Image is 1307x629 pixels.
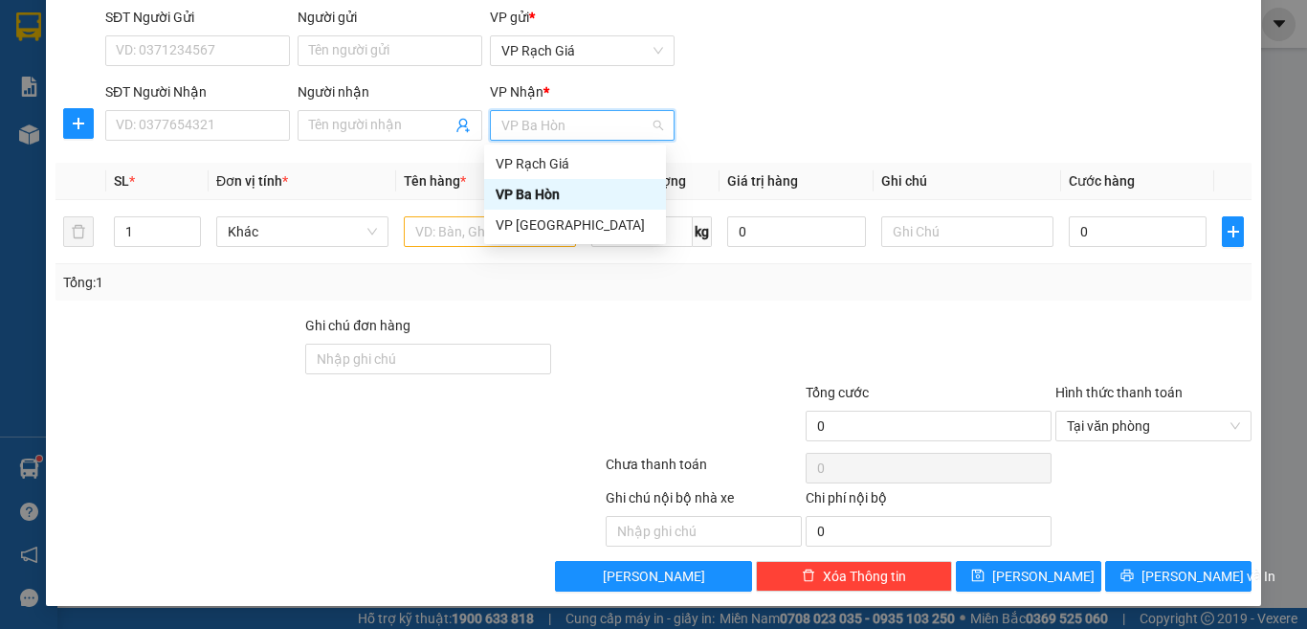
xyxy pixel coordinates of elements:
button: delete [63,216,94,247]
div: Ghi chú nội bộ nhà xe [606,487,802,516]
button: deleteXóa Thông tin [756,561,952,592]
div: VP Hà Tiên [484,210,666,240]
button: printer[PERSON_NAME] và In [1105,561,1252,592]
div: SĐT Người Gửi [105,7,290,28]
span: Đơn vị tính [216,173,288,189]
span: Khác [228,217,377,246]
input: 0 [727,216,865,247]
span: Tên hàng [404,173,466,189]
span: Giá trị hàng [727,173,798,189]
span: Xóa Thông tin [823,566,906,587]
div: VP Ba Hòn [496,184,654,205]
label: Ghi chú đơn hàng [305,318,410,333]
div: Chi phí nội bộ [806,487,1052,516]
div: VP Rạch Giá [496,153,654,174]
div: VP Rạch Giá [484,148,666,179]
span: [PERSON_NAME] [603,566,705,587]
input: Ghi chú đơn hàng [305,344,551,374]
input: VD: Bàn, Ghế [404,216,576,247]
button: plus [63,108,94,139]
span: plus [64,116,93,131]
span: Tại văn phòng [1067,412,1240,440]
span: [PERSON_NAME] và In [1141,566,1275,587]
div: Chưa thanh toán [604,454,804,487]
div: VP [GEOGRAPHIC_DATA] [496,214,654,236]
span: SL [114,173,129,189]
button: [PERSON_NAME] [555,561,751,592]
div: Tổng: 1 [63,272,506,293]
div: VP Ba Hòn [484,179,666,210]
th: Ghi chú [874,163,1061,200]
span: save [971,569,985,584]
div: Người nhận [298,81,482,102]
input: Nhập ghi chú [606,516,802,547]
div: Người gửi [298,7,482,28]
span: printer [1120,569,1134,584]
span: delete [802,569,815,584]
span: Cước hàng [1069,173,1135,189]
span: user-add [455,118,471,133]
span: kg [693,216,712,247]
span: VP Rạch Giá [501,36,663,65]
input: Ghi Chú [881,216,1053,247]
span: Tổng cước [806,385,869,400]
span: VP Ba Hòn [501,111,663,140]
span: VP Nhận [490,84,543,100]
span: plus [1223,224,1243,239]
label: Hình thức thanh toán [1055,385,1183,400]
div: SĐT Người Nhận [105,81,290,102]
div: VP gửi [490,7,675,28]
button: plus [1222,216,1244,247]
button: save[PERSON_NAME] [956,561,1102,592]
span: [PERSON_NAME] [992,566,1095,587]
